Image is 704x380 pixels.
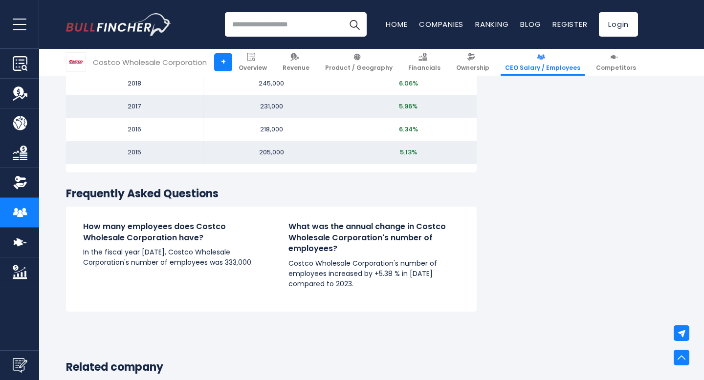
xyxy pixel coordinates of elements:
[283,64,309,72] span: Revenue
[288,221,460,254] h4: What was the annual change in Costco Wholesale Corporation's number of employees?
[288,258,460,289] p: Costco Wholesale Corporation's number of employees increased by +5.38 % in [DATE] compared to 2023.
[93,57,207,68] div: Costco Wholesale Corporation
[505,64,580,72] span: CEO Salary / Employees
[342,12,367,37] button: Search
[66,95,203,118] td: 2017
[475,19,508,29] a: Ranking
[66,53,85,71] img: COST logo
[66,13,172,36] img: Bullfincher logo
[501,49,585,76] a: CEO Salary / Employees
[66,72,203,95] td: 2018
[552,19,587,29] a: Register
[66,360,477,375] h3: Related company
[592,49,640,76] a: Competitors
[599,12,638,37] a: Login
[456,64,489,72] span: Ownership
[321,49,397,76] a: Product / Geography
[400,148,417,157] span: 5.13%
[408,64,440,72] span: Financials
[520,19,541,29] a: Blog
[596,64,636,72] span: Competitors
[66,141,203,164] td: 2015
[239,64,267,72] span: Overview
[399,79,418,88] span: 6.06%
[203,118,340,141] td: 218,000
[66,13,171,36] a: Go to homepage
[399,102,418,111] span: 5.96%
[278,49,314,76] a: Revenue
[404,49,445,76] a: Financials
[203,95,340,118] td: 231,000
[325,64,393,72] span: Product / Geography
[203,141,340,164] td: 205,000
[234,49,271,76] a: Overview
[452,49,494,76] a: Ownership
[419,19,463,29] a: Companies
[386,19,407,29] a: Home
[399,125,418,134] span: 6.34%
[66,187,477,201] h3: Frequently Asked Questions
[83,221,254,243] h4: How many employees does Costco Wholesale Corporation have?
[214,53,232,71] a: +
[203,72,340,95] td: 245,000
[13,175,27,190] img: Ownership
[66,118,203,141] td: 2016
[83,247,254,268] p: In the fiscal year [DATE], Costco Wholesale Corporation's number of employees was 333,000.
